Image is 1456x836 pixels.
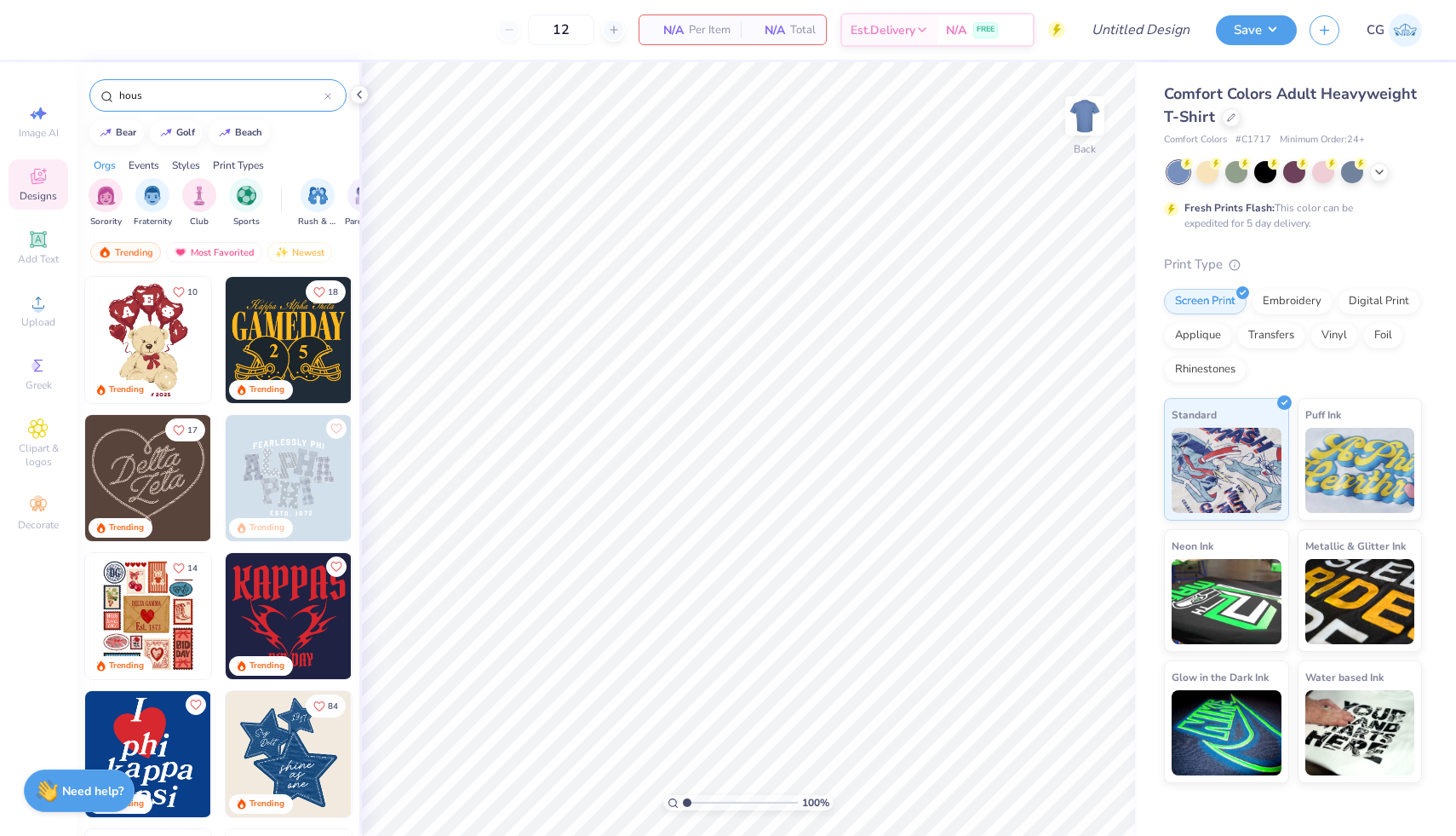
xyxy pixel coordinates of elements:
[172,158,200,173] div: Styles
[1305,428,1415,513] img: Puff Ink
[109,660,144,672] div: Trending
[275,246,289,258] img: Newest.gif
[235,128,262,137] div: beach
[174,246,187,258] img: most_fav.gif
[20,189,57,203] span: Designs
[226,691,352,817] img: 5ef108b2-c80c-43b6-9ce4-794baa1e6462
[1184,200,1394,231] div: This color can be expedited for 5 day delivery.
[237,186,256,205] img: Sports Image
[1305,537,1406,555] span: Metallic & Glitter Ink
[249,660,284,672] div: Trending
[129,158,159,173] div: Events
[109,383,144,396] div: Trending
[977,24,995,36] span: FREE
[355,186,375,205] img: Parent's Weekend Image
[298,178,337,228] div: filter for Rush & Bid
[62,783,123,799] strong: Need help?
[1172,690,1281,775] img: Glow in the Dark Ink
[19,126,59,140] span: Image AI
[96,186,116,205] img: Sorority Image
[143,186,162,205] img: Fraternity Image
[1338,289,1420,314] div: Digital Print
[182,178,216,228] div: filter for Club
[790,21,816,39] span: Total
[210,277,336,403] img: e74243e0-e378-47aa-a400-bc6bcb25063a
[351,415,477,541] img: a3f22b06-4ee5-423c-930f-667ff9442f68
[1305,559,1415,644] img: Metallic & Glitter Ink
[1367,20,1384,40] span: CG
[249,383,284,396] div: Trending
[210,691,336,817] img: 8dd0a095-001a-4357-9dc2-290f0919220d
[1363,323,1403,349] div: Foil
[345,178,384,228] div: filter for Parent's Weekend
[306,280,346,303] button: Like
[85,553,211,679] img: 6de2c09e-6ade-4b04-8ea6-6dac27e4729e
[802,795,829,810] span: 100 %
[190,186,209,205] img: Club Image
[351,691,477,817] img: b2171afc-7319-41bf-b082-627e8966e7c8
[89,178,123,228] button: filter button
[18,252,59,266] span: Add Text
[176,128,195,137] div: golf
[159,128,173,138] img: trend_line.gif
[1074,141,1096,157] div: Back
[689,21,731,39] span: Per Item
[1078,13,1203,47] input: Untitled Design
[165,280,205,303] button: Like
[1164,323,1232,349] div: Applique
[94,158,116,173] div: Orgs
[226,277,352,403] img: b8819b5f-dd70-42f8-b218-32dd770f7b03
[1367,14,1422,47] a: CG
[85,691,211,817] img: f6158eb7-cc5b-49f7-a0db-65a8f5223f4c
[99,128,112,138] img: trend_line.gif
[1184,201,1275,215] strong: Fresh Prints Flash:
[326,556,347,577] button: Like
[187,564,198,573] span: 14
[85,415,211,541] img: 12710c6a-dcc0-49ce-8688-7fe8d5f96fe2
[229,178,263,228] button: filter button
[249,522,284,534] div: Trending
[328,702,338,711] span: 84
[298,178,337,228] button: filter button
[1216,15,1297,45] button: Save
[210,553,336,679] img: b0e5e834-c177-467b-9309-b33acdc40f03
[233,216,260,228] span: Sports
[210,415,336,541] img: ead2b24a-117b-4488-9b34-c08fd5176a7b
[650,21,684,39] span: N/A
[89,178,123,228] div: filter for Sorority
[98,246,112,258] img: trending.gif
[190,216,209,228] span: Club
[1172,428,1281,513] img: Standard
[326,418,347,439] button: Like
[1164,133,1227,147] span: Comfort Colors
[751,21,785,39] span: N/A
[1305,668,1384,686] span: Water based Ink
[298,216,337,228] span: Rush & Bid
[1310,323,1358,349] div: Vinyl
[345,178,384,228] button: filter button
[21,315,55,329] span: Upload
[1164,289,1247,314] div: Screen Print
[946,21,966,39] span: N/A
[90,242,161,262] div: Trending
[226,415,352,541] img: 5a4b4175-9e88-49c8-8a23-26d96782ddc6
[351,277,477,403] img: 2b704b5a-84f6-4980-8295-53d958423ff9
[1280,133,1365,147] span: Minimum Order: 24 +
[9,441,68,469] span: Clipart & logos
[1164,255,1422,274] div: Print Type
[187,426,198,435] span: 17
[1305,690,1415,775] img: Water based Ink
[187,288,198,297] span: 10
[134,178,172,228] button: filter button
[209,120,270,146] button: beach
[213,158,264,173] div: Print Types
[1172,537,1213,555] span: Neon Ink
[851,21,915,39] span: Est. Delivery
[118,87,324,104] input: Try "Alpha"
[166,242,262,262] div: Most Favorited
[85,277,211,403] img: 587403a7-0594-4a7f-b2bd-0ca67a3ff8dd
[26,378,52,392] span: Greek
[1172,559,1281,644] img: Neon Ink
[89,120,144,146] button: bear
[226,553,352,679] img: fbf7eecc-576a-4ece-ac8a-ca7dcc498f59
